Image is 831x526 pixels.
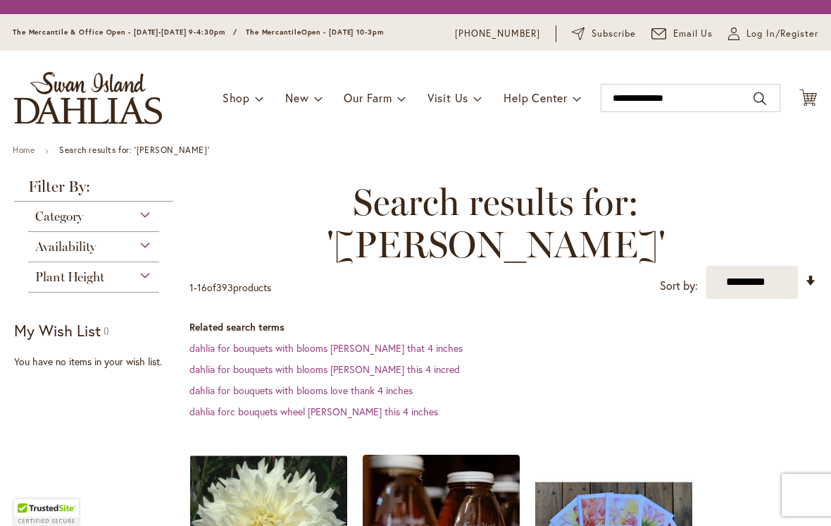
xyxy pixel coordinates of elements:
[189,362,460,376] a: dahlia for bouquets with blooms [PERSON_NAME] this 4 incred
[301,27,384,37] span: Open - [DATE] 10-3pm
[14,355,182,369] div: You have no items in your wish list.
[189,281,194,294] span: 1
[673,27,713,41] span: Email Us
[13,145,35,155] a: Home
[14,179,173,202] strong: Filter By:
[14,320,101,341] strong: My Wish List
[651,27,713,41] a: Email Us
[592,27,636,41] span: Subscribe
[189,181,803,266] span: Search results for: '[PERSON_NAME]'
[216,281,233,294] span: 393
[660,273,698,299] label: Sort by:
[728,27,818,41] a: Log In/Register
[59,145,209,155] strong: Search results for: '[PERSON_NAME]'
[14,72,162,124] a: store logo
[189,384,413,397] a: dahlia for bouquets with blooms love thank 4 inches
[572,27,636,41] a: Subscribe
[197,281,207,294] span: 16
[189,276,271,299] p: - of products
[35,239,96,255] span: Availability
[754,87,766,110] button: Search
[344,90,392,105] span: Our Farm
[223,90,250,105] span: Shop
[13,27,301,37] span: The Mercantile & Office Open - [DATE]-[DATE] 9-4:30pm / The Mercantile
[455,27,540,41] a: [PHONE_NUMBER]
[285,90,308,105] span: New
[35,209,83,224] span: Category
[14,499,79,526] div: TrustedSite Certified
[504,90,568,105] span: Help Center
[189,341,463,355] a: dahlia for bouquets with blooms [PERSON_NAME] that 4 inches
[189,320,817,334] dt: Related search terms
[189,405,438,418] a: dahlia forc bouquets wheel [PERSON_NAME] this 4 inches
[746,27,818,41] span: Log In/Register
[35,269,104,285] span: Plant Height
[427,90,468,105] span: Visit Us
